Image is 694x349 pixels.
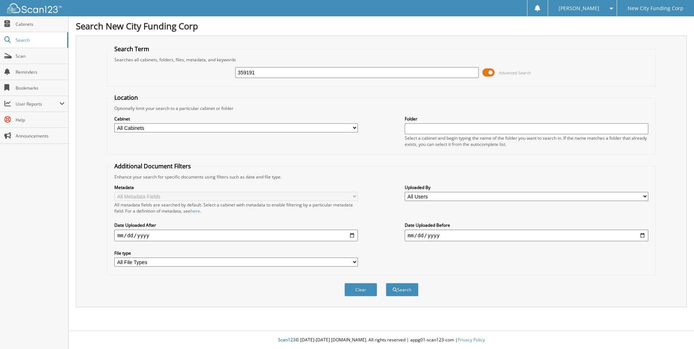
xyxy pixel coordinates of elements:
[278,337,295,343] span: Scan123
[76,20,687,32] h1: Search New City Funding Corp
[386,283,419,296] button: Search
[111,162,195,170] legend: Additional Document Filters
[111,94,142,102] legend: Location
[111,105,652,111] div: Optionally limit your search to a particular cabinet or folder
[7,3,62,13] img: scan123-logo-white.svg
[405,116,648,122] label: Folder
[344,283,377,296] button: Clear
[16,21,65,27] span: Cabinets
[114,116,358,122] label: Cabinet
[16,37,64,43] span: Search
[69,331,694,349] div: © [DATE]-[DATE] [DOMAIN_NAME]. All rights reserved | appg01-scan123-com |
[191,208,200,214] a: here
[658,314,694,349] iframe: Chat Widget
[114,250,358,256] label: File type
[405,230,648,241] input: end
[114,230,358,241] input: start
[16,133,65,139] span: Announcements
[111,174,652,180] div: Enhance your search for specific documents using filters such as date and file type.
[16,69,65,75] span: Reminders
[559,6,599,11] span: [PERSON_NAME]
[16,101,60,107] span: User Reports
[16,117,65,123] span: Help
[405,184,648,190] label: Uploaded By
[114,202,358,214] div: All metadata fields are searched by default. Select a cabinet with metadata to enable filtering b...
[458,337,485,343] a: Privacy Policy
[405,222,648,228] label: Date Uploaded Before
[111,57,652,63] div: Searches all cabinets, folders, files, metadata, and keywords
[499,70,531,75] span: Advanced Search
[114,222,358,228] label: Date Uploaded After
[16,85,65,91] span: Bookmarks
[111,45,153,53] legend: Search Term
[405,135,648,147] div: Select a cabinet and begin typing the name of the folder you want to search in. If the name match...
[16,53,65,59] span: Scan
[114,184,358,190] label: Metadata
[628,6,683,11] span: New City Funding Corp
